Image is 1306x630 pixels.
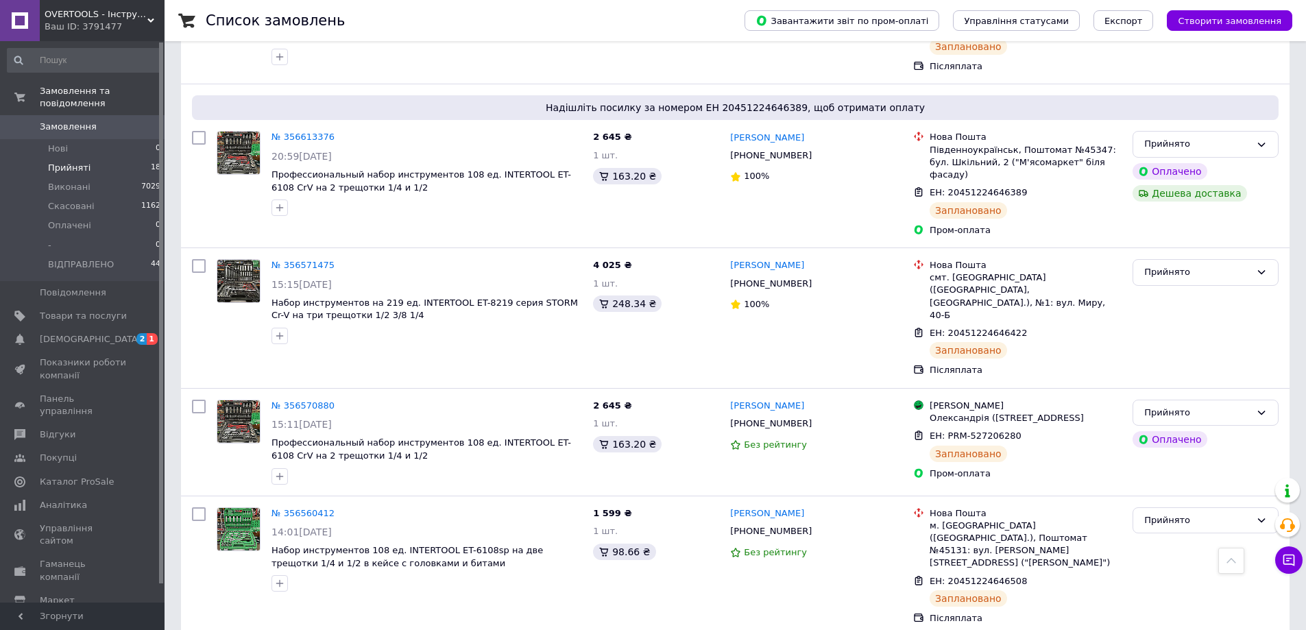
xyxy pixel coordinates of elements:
[40,499,87,511] span: Аналітика
[156,143,160,155] span: 0
[271,508,335,518] a: № 356560412
[964,16,1069,26] span: Управління статусами
[1144,265,1250,280] div: Прийнято
[730,400,804,413] a: [PERSON_NAME]
[271,419,332,430] span: 15:11[DATE]
[930,576,1027,586] span: ЕН: 20451224646508
[271,545,543,568] a: Набор инструментов 108 ед. INTERTOOL ET-6108sp на две трещотки 1/4 и 1/2 в кейсе с головками и би...
[930,431,1021,441] span: ЕН: PRM-527206280
[1144,513,1250,528] div: Прийнято
[40,333,141,346] span: [DEMOGRAPHIC_DATA]
[141,200,160,213] span: 1162
[744,299,769,309] span: 100%
[197,101,1273,114] span: Надішліть посилку за номером ЕН 20451224646389, щоб отримати оплату
[593,526,618,536] span: 1 шт.
[40,428,75,441] span: Відгуки
[156,219,160,232] span: 0
[40,121,97,133] span: Замовлення
[271,526,332,537] span: 14:01[DATE]
[48,162,90,174] span: Прийняті
[930,590,1007,607] div: Заплановано
[727,147,814,165] div: [PHONE_NUMBER]
[744,171,769,181] span: 100%
[1178,16,1281,26] span: Створити замовлення
[206,12,345,29] h1: Список замовлень
[930,144,1122,182] div: Південноукраїнськ, Поштомат №45347: бул. Шкільний, 2 ("М'ясомаркет" біля фасаду)
[40,287,106,299] span: Повідомлення
[271,400,335,411] a: № 356570880
[930,187,1027,197] span: ЕН: 20451224646389
[217,259,261,303] a: Фото товару
[217,131,261,175] a: Фото товару
[930,364,1122,376] div: Післяплата
[40,85,165,110] span: Замовлення та повідомлення
[593,418,618,428] span: 1 шт.
[271,260,335,270] a: № 356571475
[141,181,160,193] span: 7029
[593,436,662,452] div: 163.20 ₴
[930,412,1122,424] div: Олександрія ([STREET_ADDRESS]
[48,181,90,193] span: Виконані
[930,507,1122,520] div: Нова Пошта
[271,437,571,461] a: Профессиональный набор инструментов 108 ед. INTERTOOL ET-6108 CrV на 2 трещотки 1/4 и 1/2
[1133,185,1246,202] div: Дешева доставка
[745,10,939,31] button: Завантажити звіт по пром-оплаті
[930,520,1122,570] div: м. [GEOGRAPHIC_DATA] ([GEOGRAPHIC_DATA].), Поштомат №45131: вул. [PERSON_NAME][STREET_ADDRESS] ("...
[48,200,95,213] span: Скасовані
[48,258,114,271] span: ВІДПРАВЛЕНО
[930,446,1007,462] div: Заплановано
[593,260,631,270] span: 4 025 ₴
[730,507,804,520] a: [PERSON_NAME]
[217,400,261,444] a: Фото товару
[1167,10,1292,31] button: Створити замовлення
[930,224,1122,237] div: Пром-оплата
[593,150,618,160] span: 1 шт.
[930,612,1122,625] div: Післяплата
[217,260,260,302] img: Фото товару
[40,476,114,488] span: Каталог ProSale
[40,393,127,417] span: Панель управління
[930,342,1007,359] div: Заплановано
[593,544,655,560] div: 98.66 ₴
[217,400,260,443] img: Фото товару
[271,279,332,290] span: 15:15[DATE]
[727,275,814,293] div: [PHONE_NUMBER]
[45,8,147,21] span: OVERTOOLS - Інструменти та автотовари
[271,151,332,162] span: 20:59[DATE]
[755,14,928,27] span: Завантажити звіт по пром-оплаті
[930,131,1122,143] div: Нова Пошта
[744,439,807,450] span: Без рейтингу
[271,169,571,193] a: Профессиональный набор инструментов 108 ед. INTERTOOL ET-6108 CrV на 2 трещотки 1/4 и 1/2
[930,259,1122,271] div: Нова Пошта
[930,202,1007,219] div: Заплановано
[930,328,1027,338] span: ЕН: 20451224646422
[593,508,631,518] span: 1 599 ₴
[744,547,807,557] span: Без рейтингу
[593,168,662,184] div: 163.20 ₴
[593,400,631,411] span: 2 645 ₴
[136,333,147,345] span: 2
[730,259,804,272] a: [PERSON_NAME]
[727,522,814,540] div: [PHONE_NUMBER]
[930,271,1122,322] div: смт. [GEOGRAPHIC_DATA] ([GEOGRAPHIC_DATA], [GEOGRAPHIC_DATA].), №1: вул. Миру, 40-Б
[1153,15,1292,25] a: Створити замовлення
[727,415,814,433] div: [PHONE_NUMBER]
[730,132,804,145] a: [PERSON_NAME]
[151,258,160,271] span: 44
[271,298,578,321] a: Набор инструментов на 219 ед. INTERTOOL ET-8219 серия STORM Cr-V на три трещотки 1/2 3/8 1/4
[271,132,335,142] a: № 356613376
[1275,546,1303,574] button: Чат з покупцем
[217,507,261,551] a: Фото товару
[217,132,260,174] img: Фото товару
[930,468,1122,480] div: Пром-оплата
[953,10,1080,31] button: Управління статусами
[1133,163,1207,180] div: Оплачено
[45,21,165,33] div: Ваш ID: 3791477
[40,558,127,583] span: Гаманець компанії
[156,239,160,252] span: 0
[147,333,158,345] span: 1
